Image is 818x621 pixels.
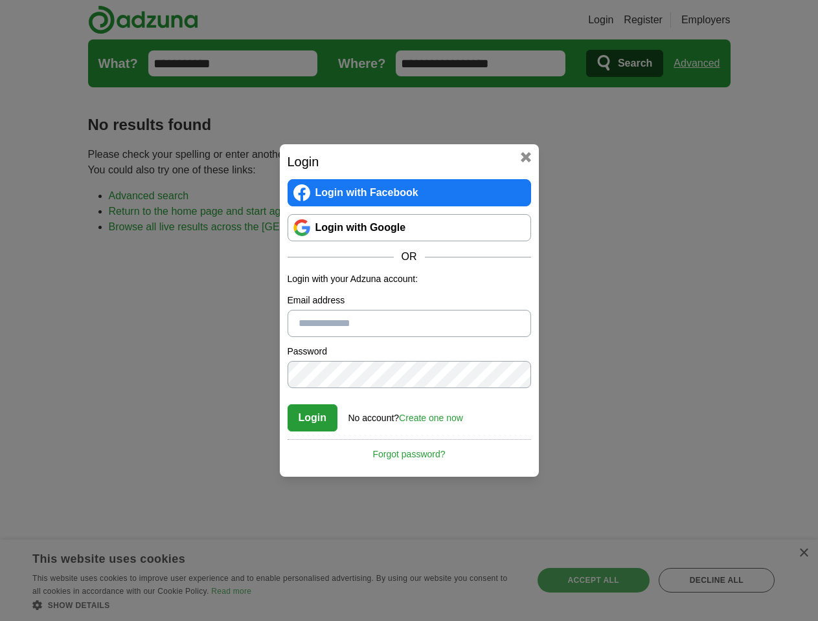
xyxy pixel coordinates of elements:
p: Login with your Adzuna account: [288,272,531,286]
a: Create one now [399,413,463,423]
a: Forgot password? [288,439,531,461]
div: No account? [348,404,463,425]
span: OR [394,249,425,265]
h2: Login [288,152,531,171]
label: Password [288,345,531,358]
button: Login [288,404,338,431]
label: Email address [288,294,531,307]
a: Login with Facebook [288,179,531,206]
a: Login with Google [288,214,531,241]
